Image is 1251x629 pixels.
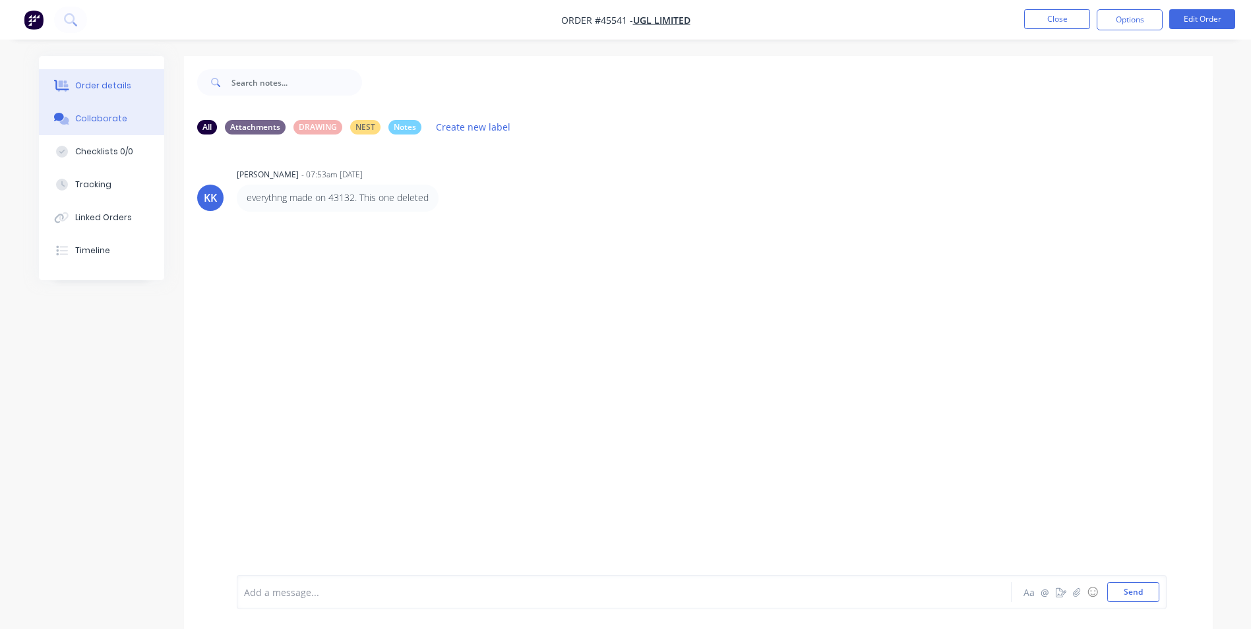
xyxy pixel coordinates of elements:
button: Tracking [39,168,164,201]
div: NEST [350,120,381,135]
div: DRAWING [293,120,342,135]
button: Close [1024,9,1090,29]
div: All [197,120,217,135]
div: Checklists 0/0 [75,146,133,158]
div: Linked Orders [75,212,132,224]
div: Order details [75,80,131,92]
input: Search notes... [231,69,362,96]
button: Collaborate [39,102,164,135]
div: Tracking [75,179,111,191]
a: UGL LIMITED [633,14,690,26]
div: Attachments [225,120,286,135]
p: everythng made on 43132. This one deleted [247,191,429,204]
button: Edit Order [1169,9,1235,29]
div: [PERSON_NAME] [237,169,299,181]
div: - 07:53am [DATE] [301,169,363,181]
button: Options [1097,9,1163,30]
span: Order #45541 - [561,14,633,26]
div: Collaborate [75,113,127,125]
div: Timeline [75,245,110,256]
div: KK [204,190,217,206]
button: Order details [39,69,164,102]
button: Create new label [429,118,518,136]
button: ☺ [1085,584,1101,600]
button: Linked Orders [39,201,164,234]
button: Checklists 0/0 [39,135,164,168]
div: Notes [388,120,421,135]
button: Send [1107,582,1159,602]
button: Aa [1022,584,1037,600]
button: @ [1037,584,1053,600]
button: Timeline [39,234,164,267]
img: Factory [24,10,44,30]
